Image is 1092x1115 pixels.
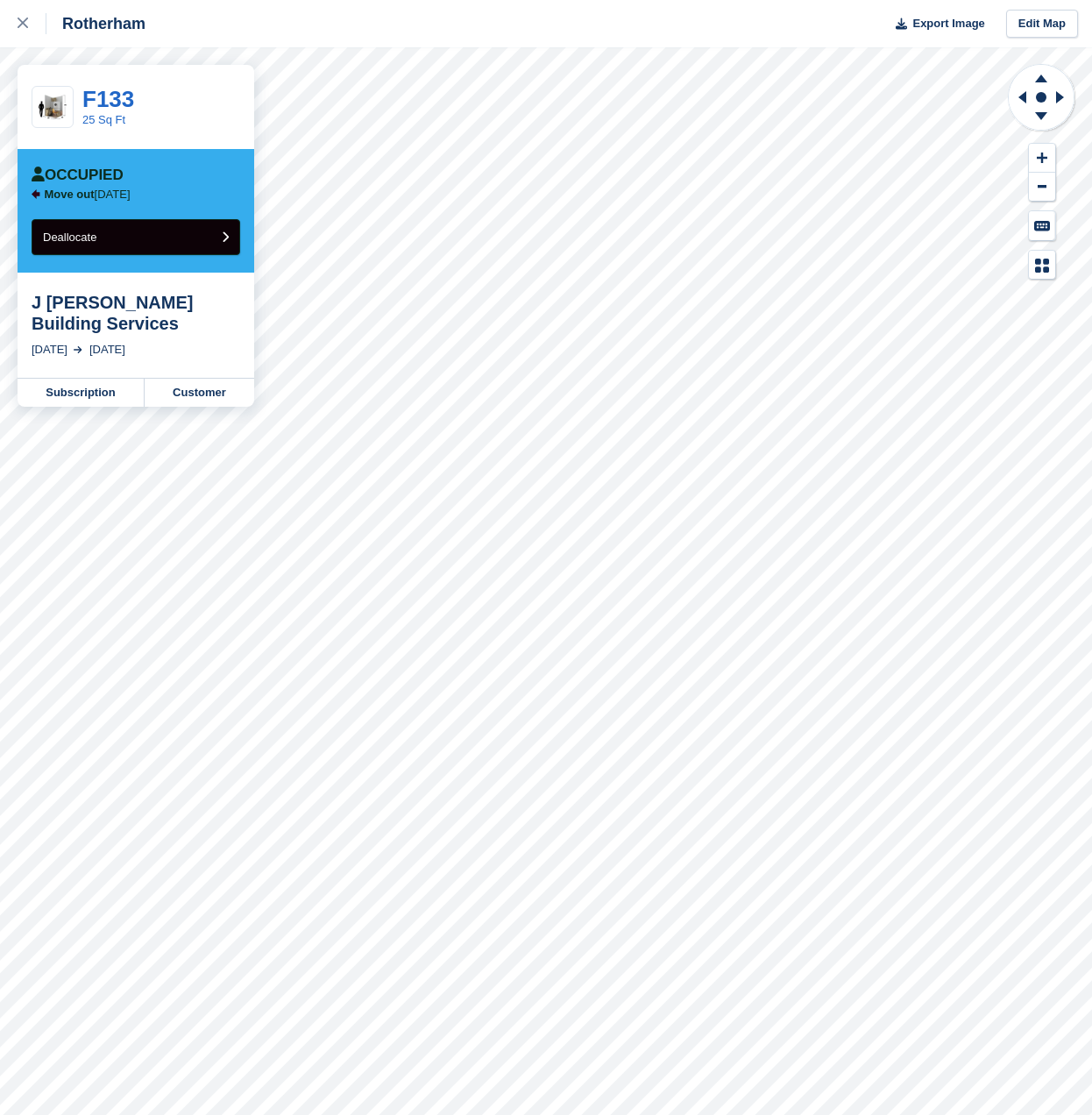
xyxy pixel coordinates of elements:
[32,219,240,255] button: Deallocate
[74,346,82,353] img: arrow-right-light-icn-cde0832a797a2874e46488d9cf13f60e5c3a73dbe684e267c42b8395dfbc2abf.svg
[46,13,145,34] div: Rotherham
[32,92,73,123] img: 25.jpg
[45,188,131,202] p: [DATE]
[32,292,240,334] div: J [PERSON_NAME] Building Services
[145,379,254,407] a: Customer
[1006,10,1078,39] a: Edit Map
[18,379,145,407] a: Subscription
[1029,173,1055,202] button: Zoom Out
[1029,144,1055,173] button: Zoom In
[32,189,40,199] img: arrow-left-icn-90495f2de72eb5bd0bd1c3c35deca35cc13f817d75bef06ecd7c0b315636ce7e.svg
[82,113,125,126] a: 25 Sq Ft
[43,231,96,244] span: Deallocate
[32,167,124,184] div: Occupied
[45,188,95,201] span: Move out
[89,341,125,359] div: [DATE]
[1029,251,1055,280] button: Map Legend
[912,15,984,32] span: Export Image
[32,341,67,359] div: [DATE]
[82,86,134,112] a: F133
[885,10,985,39] button: Export Image
[1029,211,1055,240] button: Keyboard Shortcuts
